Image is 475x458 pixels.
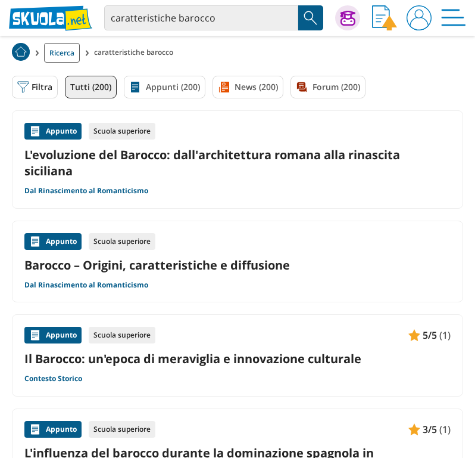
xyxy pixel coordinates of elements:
span: (1) [439,422,451,437]
button: Filtra [12,76,58,98]
a: Forum (200) [290,76,365,98]
img: Filtra filtri mobile [17,81,29,93]
div: Appunto [24,421,82,438]
a: Appunti (200) [124,76,205,98]
div: Appunto [24,327,82,343]
span: (1) [439,327,451,343]
img: Appunti contenuto [29,329,41,341]
img: Appunti contenuto [29,236,41,247]
div: Scuola superiore [89,233,155,250]
a: Tutti (200) [65,76,117,98]
div: Scuola superiore [89,327,155,343]
input: Cerca appunti, riassunti o versioni [104,5,298,30]
div: Scuola superiore [89,123,155,140]
a: Home [12,43,30,63]
img: Cerca appunti, riassunti o versioni [302,9,320,27]
img: Appunti contenuto [408,423,420,435]
span: 5/5 [423,327,437,343]
img: Home [12,43,30,61]
a: Contesto Storico [24,374,82,383]
a: Dal Rinascimento al Romanticismo [24,186,148,196]
img: Appunti contenuto [29,423,41,435]
a: L'evoluzione del Barocco: dall'architettura romana alla rinascita siciliana [24,147,451,179]
a: Dal Rinascimento al Romanticismo [24,280,148,290]
div: Appunto [24,233,82,250]
img: Appunti contenuto [408,329,420,341]
a: News (200) [212,76,283,98]
img: Menù [441,5,466,30]
span: caratteristiche barocco [94,43,178,63]
a: Il Barocco: un'epoca di meraviglia e innovazione culturale [24,351,451,367]
button: Search Button [298,5,323,30]
img: User avatar [407,5,432,30]
div: Appunto [24,123,82,140]
a: Barocco – Origini, caratteristiche e diffusione [24,257,451,273]
a: Ricerca [44,43,80,63]
img: Appunti filtro contenuto [129,81,141,93]
img: Appunti contenuto [29,125,41,137]
img: Invia appunto [372,5,397,30]
span: 3/5 [423,422,437,437]
img: Forum filtro contenuto [296,81,308,93]
div: Scuola superiore [89,421,155,438]
img: News filtro contenuto [218,81,230,93]
img: Chiedi Tutor AI [340,11,355,26]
